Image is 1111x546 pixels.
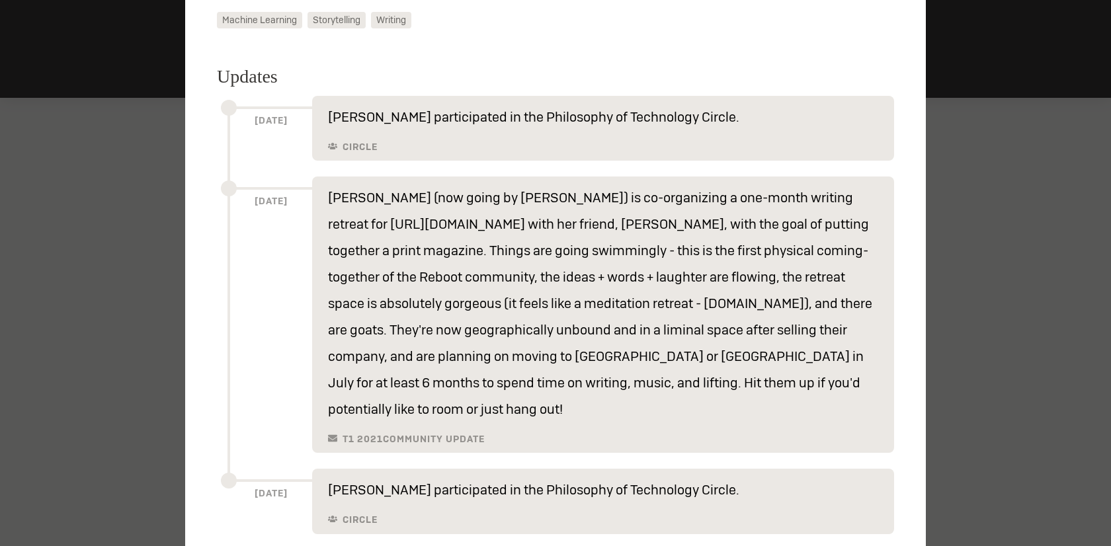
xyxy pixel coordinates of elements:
h6: Circle [328,141,378,153]
h6: T1 2021 Community Update [328,433,485,445]
span: Writing [376,13,406,27]
h3: Updates [217,63,894,91]
h6: Circle [328,514,378,526]
span: Storytelling [313,13,360,27]
p: [PERSON_NAME] (now going by [PERSON_NAME]) is co-organizing a one-month writing retreat for [URL]... [328,184,878,422]
p: [PERSON_NAME] participated in the Philosophy of Technology Circle. [328,104,878,130]
h6: [DATE] [227,187,312,479]
h6: [DATE] [227,106,312,187]
span: Machine Learning [222,13,297,27]
p: [PERSON_NAME] participated in the Philosophy of Technology Circle. [328,477,878,503]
